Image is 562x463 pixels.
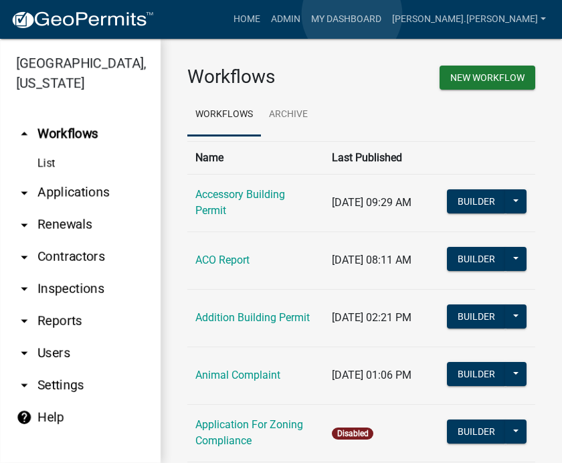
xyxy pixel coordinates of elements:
[332,311,411,324] span: [DATE] 02:21 PM
[447,189,506,213] button: Builder
[228,7,266,32] a: Home
[306,7,387,32] a: My Dashboard
[187,66,351,88] h3: Workflows
[195,311,310,324] a: Addition Building Permit
[195,418,303,447] a: Application For Zoning Compliance
[16,345,32,361] i: arrow_drop_down
[16,281,32,297] i: arrow_drop_down
[266,7,306,32] a: Admin
[447,247,506,271] button: Builder
[261,94,316,136] a: Archive
[16,409,32,426] i: help
[16,126,32,142] i: arrow_drop_up
[16,249,32,265] i: arrow_drop_down
[332,369,411,381] span: [DATE] 01:06 PM
[447,304,506,329] button: Builder
[195,254,250,266] a: ACO Report
[187,141,324,174] th: Name
[324,141,438,174] th: Last Published
[16,313,32,329] i: arrow_drop_down
[332,428,373,440] span: Disabled
[195,369,280,381] a: Animal Complaint
[16,217,32,233] i: arrow_drop_down
[16,377,32,393] i: arrow_drop_down
[332,254,411,266] span: [DATE] 08:11 AM
[440,66,535,90] button: New Workflow
[447,420,506,444] button: Builder
[16,185,32,201] i: arrow_drop_down
[332,196,411,209] span: [DATE] 09:29 AM
[187,94,261,136] a: Workflows
[195,188,285,217] a: Accessory Building Permit
[387,7,551,32] a: [PERSON_NAME].[PERSON_NAME]
[447,362,506,386] button: Builder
